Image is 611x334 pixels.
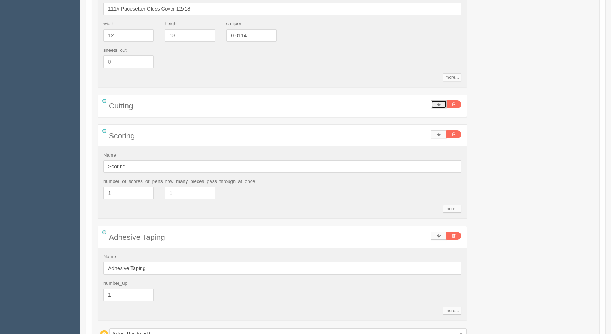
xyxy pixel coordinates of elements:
[103,152,116,159] label: Name
[109,233,165,241] span: Adhesive Taping
[103,3,461,15] input: Name
[443,205,461,213] a: more...
[103,160,461,173] input: Name
[109,101,133,110] span: Cutting
[103,253,116,260] label: Name
[103,178,154,185] label: number_of_scores_or_perfs
[103,47,127,54] label: sheets_out
[103,280,127,287] label: number_up
[443,73,461,81] a: more...
[109,131,135,140] span: Scoring
[103,262,461,275] input: Name
[165,20,177,27] label: height
[443,307,461,315] a: more...
[103,55,154,68] input: 0
[165,178,215,185] label: how_many_pieces_pass_through_at_once
[103,20,114,27] label: width
[226,20,241,27] label: calliper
